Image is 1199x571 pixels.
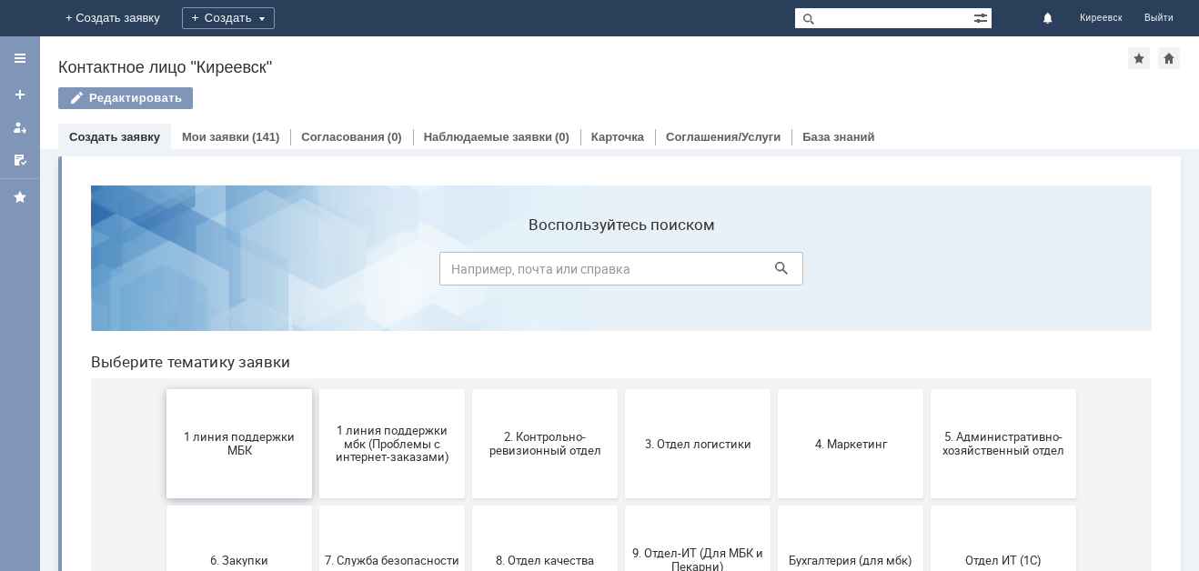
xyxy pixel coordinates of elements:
[90,218,236,327] button: 1 линия поддержки МБК
[301,130,385,144] a: Согласования
[248,382,383,396] span: 7. Служба безопасности
[666,130,781,144] a: Соглашения/Услуги
[973,8,992,25] span: Расширенный поиск
[707,492,841,519] span: Это соглашение не активно!
[854,218,1000,327] button: 5. Административно-хозяйственный отдел
[15,182,1075,200] header: Выберите тематику заявки
[248,498,383,512] span: Отдел-ИТ (Офис)
[396,335,541,444] button: 8. Отдел качества
[248,252,383,293] span: 1 линия поддержки мбк (Проблемы с интернет-заказами)
[243,451,388,560] button: Отдел-ИТ (Офис)
[554,498,689,512] span: Франчайзинг
[701,218,847,327] button: 4. Маркетинг
[90,335,236,444] button: 6. Закупки
[401,498,536,512] span: Финансовый отдел
[802,130,874,144] a: База знаний
[401,382,536,396] span: 8. Отдел качества
[5,145,35,175] a: Мои согласования
[549,335,694,444] button: 9. Отдел-ИТ (Для МБК и Пекарни)
[554,376,689,403] span: 9. Отдел-ИТ (Для МБК и Пекарни)
[96,492,230,519] span: Отдел-ИТ (Битрикс24 и CRM)
[182,130,249,144] a: Мои заявки
[1080,13,1123,24] span: Киреевск
[363,81,727,115] input: Например, почта или справка
[96,382,230,396] span: 6. Закупки
[243,335,388,444] button: 7. Служба безопасности
[388,130,402,144] div: (0)
[5,113,35,142] a: Мои заявки
[701,335,847,444] button: Бухгалтерия (для мбк)
[860,382,994,396] span: Отдел ИТ (1С)
[860,485,994,526] span: [PERSON_NAME]. Услуги ИТ для МБК (оформляет L1)
[701,451,847,560] button: Это соглашение не активно!
[707,382,841,396] span: Бухгалтерия (для мбк)
[396,218,541,327] button: 2. Контрольно-ревизионный отдел
[5,80,35,109] a: Создать заявку
[96,259,230,286] span: 1 линия поддержки МБК
[555,130,569,144] div: (0)
[554,265,689,279] span: 3. Отдел логистики
[243,218,388,327] button: 1 линия поддержки мбк (Проблемы с интернет-заказами)
[58,58,1128,76] div: Контактное лицо "Киреевск"
[549,218,694,327] button: 3. Отдел логистики
[707,265,841,279] span: 4. Маркетинг
[396,451,541,560] button: Финансовый отдел
[1128,47,1150,69] div: Добавить в избранное
[1158,47,1180,69] div: Сделать домашней страницей
[69,130,160,144] a: Создать заявку
[363,45,727,63] label: Воспользуйтесь поиском
[591,130,644,144] a: Карточка
[860,259,994,286] span: 5. Административно-хозяйственный отдел
[854,451,1000,560] button: [PERSON_NAME]. Услуги ИТ для МБК (оформляет L1)
[252,130,279,144] div: (141)
[401,259,536,286] span: 2. Контрольно-ревизионный отдел
[424,130,552,144] a: Наблюдаемые заявки
[90,451,236,560] button: Отдел-ИТ (Битрикс24 и CRM)
[854,335,1000,444] button: Отдел ИТ (1С)
[182,7,275,29] div: Создать
[549,451,694,560] button: Франчайзинг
